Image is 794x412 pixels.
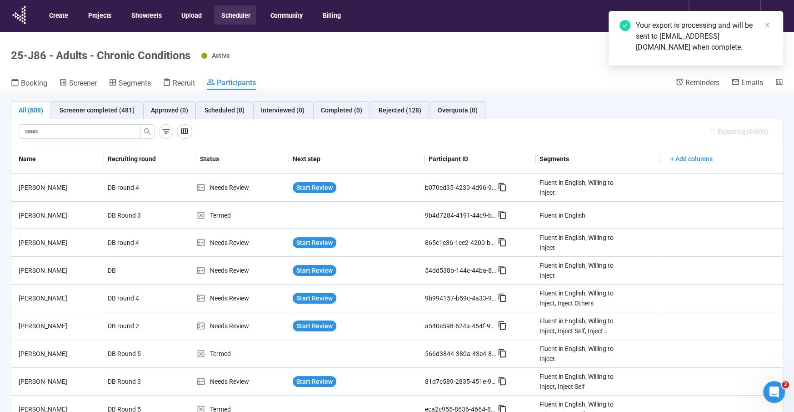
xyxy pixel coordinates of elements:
button: Start Review [293,237,336,248]
th: Name [11,144,104,174]
div: b070cd35-4230-4d96-9e94-25d9cb57f774 [425,183,498,193]
div: Needs Review [196,183,289,193]
div: 9b4d7284-4191-44c9-b993-b671a9c5caf6 [425,210,498,220]
div: Fluent in English [539,210,585,220]
button: Scheduler [214,5,256,25]
div: DB Round 5 [104,345,172,362]
div: DB Round 3 [104,373,172,390]
span: Start Review [296,183,333,193]
th: Status [196,144,289,174]
button: Start Review [293,293,336,304]
div: Needs Review [196,238,289,248]
span: 2 [782,381,789,388]
span: check-circle [619,20,630,31]
a: Screener [59,78,97,90]
div: [PERSON_NAME] [15,238,104,248]
div: Approved (0) [151,105,188,115]
button: + Add columns [663,152,720,166]
span: close [764,22,770,28]
th: Segments [536,144,659,174]
a: Booking [11,78,47,90]
div: Fluent in English, Willing to Inject, Inject Others [539,288,623,308]
span: Screener [69,79,97,87]
span: Exporting (0/609) [718,127,768,137]
div: [PERSON_NAME] [15,349,104,359]
div: Fluent in English, Willing to Inject [539,260,623,280]
button: Projects [81,5,118,25]
span: Start Review [296,321,333,331]
div: Fluent in English, Willing to Inject [539,178,623,198]
h1: 25-J86 - Adults - Chronic Conditions [11,49,190,62]
button: Exporting (0/609) [700,124,775,139]
div: Needs Review [196,265,289,275]
button: Billing [315,5,347,25]
div: 566d3844-380a-43c4-8f13-b22060384e6d [425,349,498,359]
div: DB round 4 [104,234,172,251]
span: Active [212,52,230,59]
div: a540e598-624a-454f-9239-efa613549c70 [425,321,498,331]
div: Screener completed (481) [60,105,135,115]
div: Fluent in English, Willing to Inject, Inject Self [539,371,623,392]
div: [PERSON_NAME] [15,210,104,220]
div: Rejected (128) [379,105,421,115]
span: search [144,128,151,135]
span: + Add columns [670,154,713,164]
button: Start Review [293,182,336,193]
div: [PERSON_NAME] [15,376,104,387]
span: Emails [741,78,763,87]
th: Recruiting round [104,144,197,174]
span: Recruit [173,79,195,87]
div: Scheduled (0) [205,105,245,115]
span: Start Review [296,265,333,275]
div: Interviewed (0) [261,105,305,115]
a: Emails [731,78,763,89]
div: Fluent in English, Willing to Inject, Inject Self, Inject Others [539,316,623,336]
div: DB Round 3 [104,207,172,224]
div: Fluent in English, Willing to Inject [539,344,623,364]
div: Fluent in English, Willing to Inject [539,233,623,253]
div: Termed [196,349,289,359]
a: Recruit [163,78,195,90]
a: Segments [109,78,151,90]
th: Participant ID [425,144,536,174]
button: Showreels [124,5,168,25]
div: 54dd538b-144c-44ba-80c4-118b45917b96 [425,265,498,275]
th: Next step [289,144,425,174]
div: DB round 4 [104,290,172,307]
div: Your export is processing and will be sent to [EMAIL_ADDRESS][DOMAIN_NAME] when complete. [636,20,772,53]
div: DB [104,262,172,279]
button: Community [263,5,309,25]
div: [PERSON_NAME] [15,293,104,303]
div: 9b994157-b59c-4a33-91e8-fffe48463298 [425,293,498,303]
button: Start Review [293,376,336,387]
span: loading [706,127,715,136]
div: All (609) [19,105,43,115]
button: Start Review [293,265,336,276]
div: [PERSON_NAME] [15,265,104,275]
span: Segments [119,79,151,87]
button: search [140,124,155,139]
span: Participants [217,78,256,87]
span: Reminders [685,78,719,87]
button: Start Review [293,320,336,331]
span: Start Review [296,238,333,248]
a: Reminders [675,78,719,89]
div: Needs Review [196,321,289,331]
span: Booking [21,79,47,87]
div: Needs Review [196,293,289,303]
span: Start Review [296,376,333,387]
div: [PERSON_NAME] [15,183,104,193]
button: Create [42,5,75,25]
span: Start Review [296,293,333,303]
a: Participants [207,78,256,90]
div: Opinions Link [698,7,749,25]
div: Termed [196,210,289,220]
div: Overquota (0) [438,105,478,115]
div: 865c1c36-1ce2-4200-b888-78a0bf6bb2f7 [425,238,498,248]
div: DB round 4 [104,179,172,196]
div: Completed (0) [321,105,362,115]
button: Upload [174,5,208,25]
div: [PERSON_NAME] [15,321,104,331]
div: 81d7c589-2835-451e-933b-7e57e6887ea9 [425,376,498,387]
div: Needs Review [196,376,289,387]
